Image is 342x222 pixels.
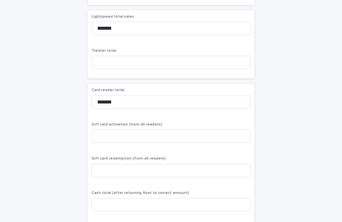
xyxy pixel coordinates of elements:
span: Treater total [92,49,116,53]
span: Gift card activation (from all readers) [92,123,162,127]
span: Gift card redemption (from all readers) [92,157,166,161]
span: Card reader total [92,88,124,92]
span: Cash total (after returning float to correct amount) [92,191,189,195]
span: Lightspeed total sales [92,15,134,19]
